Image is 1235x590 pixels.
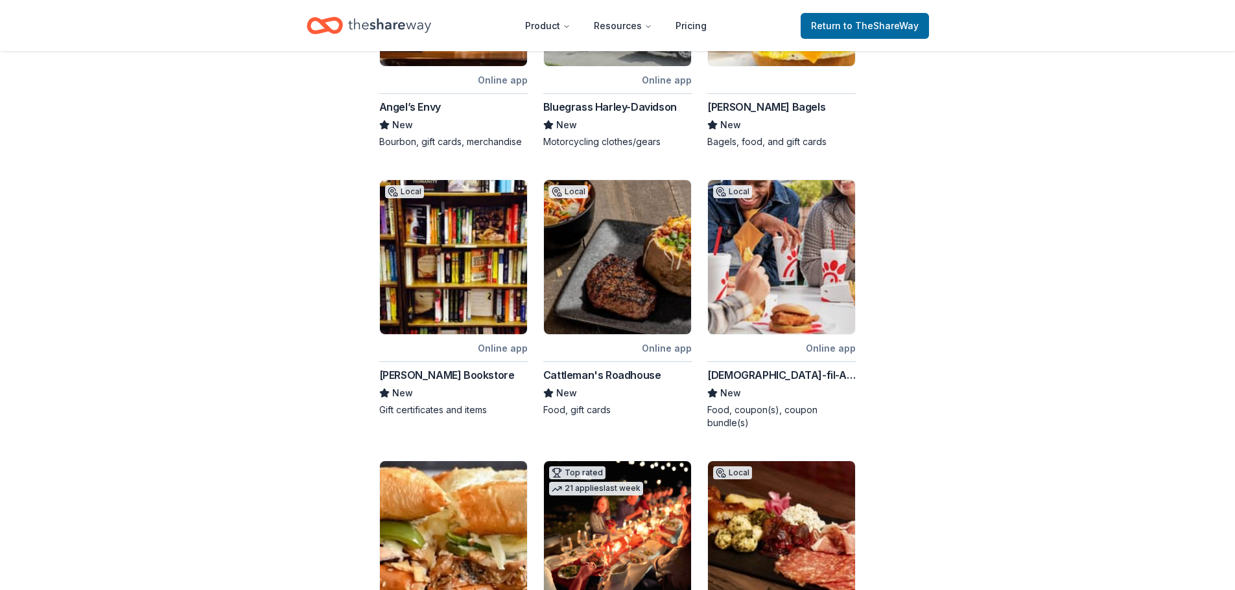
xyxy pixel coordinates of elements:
[707,135,856,148] div: Bagels, food, and gift cards
[515,13,581,39] button: Product
[583,13,663,39] button: Resources
[543,135,692,148] div: Motorcycling clothes/gears
[379,179,528,416] a: Image for Carmichael’s BookstoreLocalOnline app[PERSON_NAME] BookstoreNewGift certificates and items
[720,385,741,401] span: New
[379,367,515,383] div: [PERSON_NAME] Bookstore
[515,10,717,41] nav: Main
[543,367,661,383] div: Cattleman's Roadhouse
[392,385,413,401] span: New
[379,403,528,416] div: Gift certificates and items
[707,367,856,383] div: [DEMOGRAPHIC_DATA]-fil-A ([GEOGRAPHIC_DATA])
[707,179,856,429] a: Image for Chick-fil-A (Louisville)LocalOnline app[DEMOGRAPHIC_DATA]-fil-A ([GEOGRAPHIC_DATA])NewF...
[720,117,741,133] span: New
[642,72,692,88] div: Online app
[379,135,528,148] div: Bourbon, gift cards, merchandise
[556,385,577,401] span: New
[392,117,413,133] span: New
[713,185,752,198] div: Local
[385,185,424,198] div: Local
[380,180,527,334] img: Image for Carmichael’s Bookstore
[478,72,528,88] div: Online app
[556,117,577,133] span: New
[707,403,856,429] div: Food, coupon(s), coupon bundle(s)
[811,18,919,34] span: Return
[549,466,606,479] div: Top rated
[665,13,717,39] a: Pricing
[549,185,588,198] div: Local
[543,403,692,416] div: Food, gift cards
[478,340,528,356] div: Online app
[543,99,677,115] div: Bluegrass Harley-Davidson
[707,99,825,115] div: [PERSON_NAME] Bagels
[379,99,441,115] div: Angel’s Envy
[801,13,929,39] a: Returnto TheShareWay
[843,20,919,31] span: to TheShareWay
[806,340,856,356] div: Online app
[708,180,855,334] img: Image for Chick-fil-A (Louisville)
[543,179,692,416] a: Image for Cattleman's RoadhouseLocalOnline appCattleman's RoadhouseNewFood, gift cards
[544,180,691,334] img: Image for Cattleman's Roadhouse
[642,340,692,356] div: Online app
[549,482,643,495] div: 21 applies last week
[713,466,752,479] div: Local
[307,10,431,41] a: Home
